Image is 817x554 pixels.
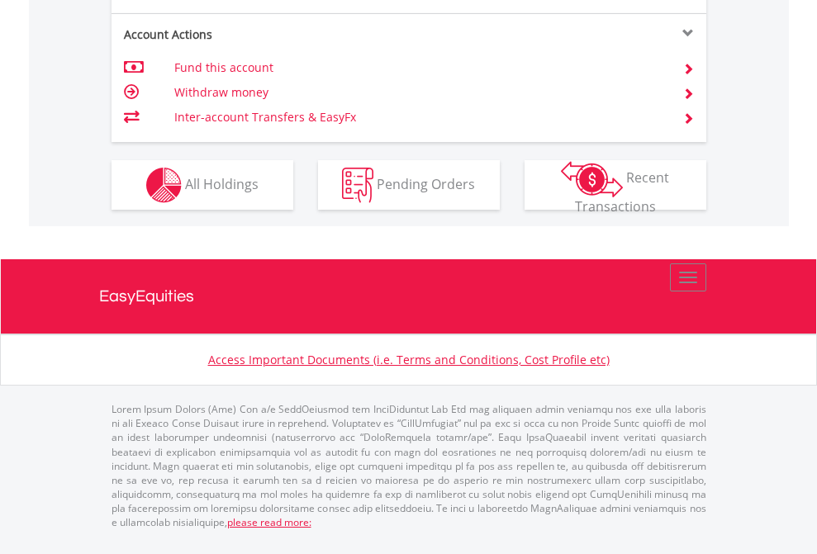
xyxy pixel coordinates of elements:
[112,160,293,210] button: All Holdings
[561,161,623,197] img: transactions-zar-wht.png
[112,26,409,43] div: Account Actions
[377,174,475,192] span: Pending Orders
[208,352,610,367] a: Access Important Documents (i.e. Terms and Conditions, Cost Profile etc)
[525,160,706,210] button: Recent Transactions
[174,55,663,80] td: Fund this account
[185,174,259,192] span: All Holdings
[174,80,663,105] td: Withdraw money
[174,105,663,130] td: Inter-account Transfers & EasyFx
[99,259,719,334] a: EasyEquities
[146,168,182,203] img: holdings-wht.png
[227,515,311,529] a: please read more:
[318,160,500,210] button: Pending Orders
[342,168,373,203] img: pending_instructions-wht.png
[112,402,706,529] p: Lorem Ipsum Dolors (Ame) Con a/e SeddOeiusmod tem InciDiduntut Lab Etd mag aliquaen admin veniamq...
